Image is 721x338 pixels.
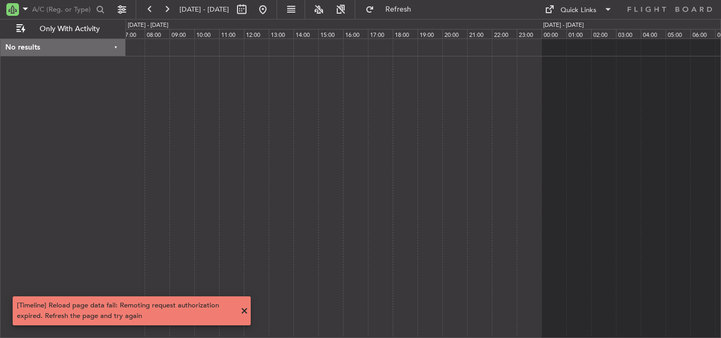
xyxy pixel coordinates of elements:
div: 04:00 [641,29,666,38]
div: 19:00 [418,29,442,38]
div: 17:00 [368,29,393,38]
div: Quick Links [561,5,596,16]
div: 03:00 [616,29,641,38]
div: [DATE] - [DATE] [543,21,584,30]
div: [Timeline] Reload page data fail: Remoting request authorization expired. Refresh the page and tr... [17,301,235,321]
div: 02:00 [591,29,616,38]
button: Refresh [360,1,424,18]
div: 01:00 [566,29,591,38]
div: 20:00 [442,29,467,38]
input: A/C (Reg. or Type) [32,2,93,17]
div: 22:00 [492,29,517,38]
div: 13:00 [269,29,293,38]
div: 10:00 [194,29,219,38]
div: [DATE] - [DATE] [128,21,168,30]
div: 16:00 [343,29,368,38]
div: 18:00 [393,29,418,38]
div: 11:00 [219,29,244,38]
span: Only With Activity [27,25,111,33]
span: Refresh [376,6,421,13]
div: 15:00 [318,29,343,38]
button: Quick Links [539,1,618,18]
button: Only With Activity [12,21,115,37]
div: 14:00 [293,29,318,38]
div: 06:00 [690,29,715,38]
div: 12:00 [244,29,269,38]
div: 21:00 [467,29,492,38]
div: 05:00 [666,29,690,38]
div: 09:00 [169,29,194,38]
div: 08:00 [145,29,169,38]
div: 23:00 [517,29,542,38]
div: 07:00 [120,29,145,38]
div: 00:00 [542,29,566,38]
span: [DATE] - [DATE] [179,5,229,14]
